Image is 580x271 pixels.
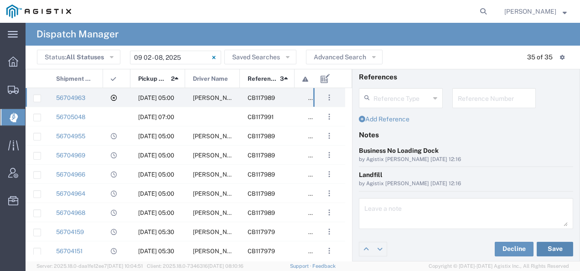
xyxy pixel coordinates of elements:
span: 3 [280,69,284,89]
span: CB117989 [248,94,275,101]
span: Daniel Gomez Jr [193,190,242,197]
span: Client: 2025.18.0-7346316 [147,263,243,269]
span: Pickup Date and Time [138,69,168,89]
span: . . . [328,169,330,180]
span: [DATE] 10:04:51 [107,263,143,269]
span: 09/03/2025, 05:00 [138,209,174,216]
div: by Agistix [PERSON_NAME] [DATE] 12:16 [359,180,573,188]
span: . . . [328,226,330,237]
span: [DATE] 08:10:16 [208,263,243,269]
button: Decline [495,242,533,256]
span: Antonio Godinez [193,152,242,159]
span: Driver Name [193,69,228,89]
a: 56704159 [56,229,84,235]
a: 56704955 [56,133,85,140]
span: CB117979 [248,229,275,235]
span: Reference [248,69,277,89]
span: . . . [328,150,330,161]
span: 09/03/2025, 05:00 [138,133,174,140]
span: CB117989 [248,171,275,178]
span: 09/03/2025, 05:00 [138,171,174,178]
button: [PERSON_NAME] [504,6,567,17]
a: 56704969 [56,152,85,159]
a: Feedback [312,263,336,269]
button: ... [323,149,336,162]
span: Juan Gutierrez [193,133,242,140]
span: . . . [328,188,330,199]
button: Saved Searches [224,50,296,64]
span: CB117979 [248,248,275,255]
span: CB117989 [248,190,275,197]
a: Support [290,263,313,269]
span: Jessica Carr [504,6,556,16]
span: . . . [328,130,330,141]
span: . . . [328,245,330,256]
button: ... [323,225,336,238]
button: ... [323,168,336,181]
div: Landfill [359,170,573,180]
span: 2 [171,69,175,89]
span: 09/03/2025, 05:00 [138,190,174,197]
span: 09/04/2025, 05:30 [138,248,174,255]
a: 56704968 [56,209,85,216]
button: Save [537,242,573,256]
span: CB117989 [248,152,275,159]
h4: Notes [359,130,573,139]
span: Server: 2025.18.0-daa1fe12ee7 [36,263,143,269]
a: 56705048 [56,114,85,120]
div: 35 of 35 [527,52,553,62]
h4: Dispatch Manager [36,23,119,46]
button: Advanced Search [306,50,383,64]
span: Oscar Cisneros [193,229,242,235]
button: ... [323,91,336,104]
span: 09/04/2025, 05:30 [138,229,174,235]
span: 09/03/2025, 05:00 [138,94,174,101]
a: Edit previous row [359,242,373,256]
a: Edit next row [373,242,387,256]
a: 56704963 [56,94,85,101]
a: 56704964 [56,190,85,197]
span: . . . [328,111,330,122]
h4: References [359,73,573,81]
span: 09/04/2025, 07:00 [138,114,174,120]
div: Business No Loading Dock [359,146,573,156]
a: 56704966 [56,171,85,178]
span: All Statuses [66,53,104,61]
button: ... [323,110,336,123]
span: Pedro Campos [193,171,242,178]
button: ... [323,245,336,257]
a: Add Reference [359,115,409,123]
span: CB117989 [248,133,275,140]
a: 56704151 [56,248,83,255]
span: CB117989 [248,209,275,216]
button: ... [323,206,336,219]
button: ... [323,130,336,142]
span: Shipment No. [56,69,93,89]
img: logo [6,5,71,18]
span: . . . [328,92,330,103]
span: Rene Contreras [193,94,242,101]
button: Status:All Statuses [37,50,120,64]
div: by Agistix [PERSON_NAME] [DATE] 12:16 [359,156,573,164]
button: ... [323,187,336,200]
span: Horacio Lopez [193,248,242,255]
span: 09/03/2025, 05:00 [138,152,174,159]
span: . . . [328,207,330,218]
span: Luis Ayala [193,209,242,216]
span: CB117991 [248,114,274,120]
span: Copyright © [DATE]-[DATE] Agistix Inc., All Rights Reserved [429,262,569,270]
